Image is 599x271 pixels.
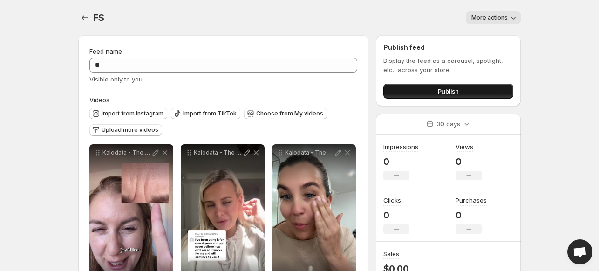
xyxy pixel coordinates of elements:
h3: Views [456,142,473,151]
p: Kalodata - The Best Tool for TikTok Shop Analytics Insights 50 [194,149,242,156]
p: 0 [456,210,487,221]
span: Videos [89,96,109,103]
button: Upload more videos [89,124,162,135]
button: Import from TikTok [171,108,240,119]
span: FS [93,12,104,23]
h2: Publish feed [383,43,513,52]
button: Publish [383,84,513,99]
p: Kalodata - The Best Tool for TikTok Shop Analytics Insights 49 [285,149,334,156]
span: Choose from My videos [256,110,323,117]
span: Visible only to you. [89,75,144,83]
p: 0 [383,210,409,221]
p: Display the feed as a carousel, spotlight, etc., across your store. [383,56,513,75]
button: Settings [78,11,91,24]
h3: Sales [383,249,399,258]
p: 30 days [436,119,460,129]
button: Import from Instagram [89,108,167,119]
button: More actions [466,11,521,24]
h3: Purchases [456,196,487,205]
span: Upload more videos [102,126,158,134]
span: Import from Instagram [102,110,163,117]
span: More actions [471,14,508,21]
p: 0 [383,156,418,167]
span: Feed name [89,47,122,55]
h3: Impressions [383,142,418,151]
p: Kalodata - The Best Tool for TikTok Shop Analytics Insights 51 [102,149,151,156]
p: 0 [456,156,482,167]
button: Choose from My videos [244,108,327,119]
h3: Clicks [383,196,401,205]
span: Import from TikTok [183,110,237,117]
span: Publish [438,87,459,96]
div: Open chat [567,239,592,264]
